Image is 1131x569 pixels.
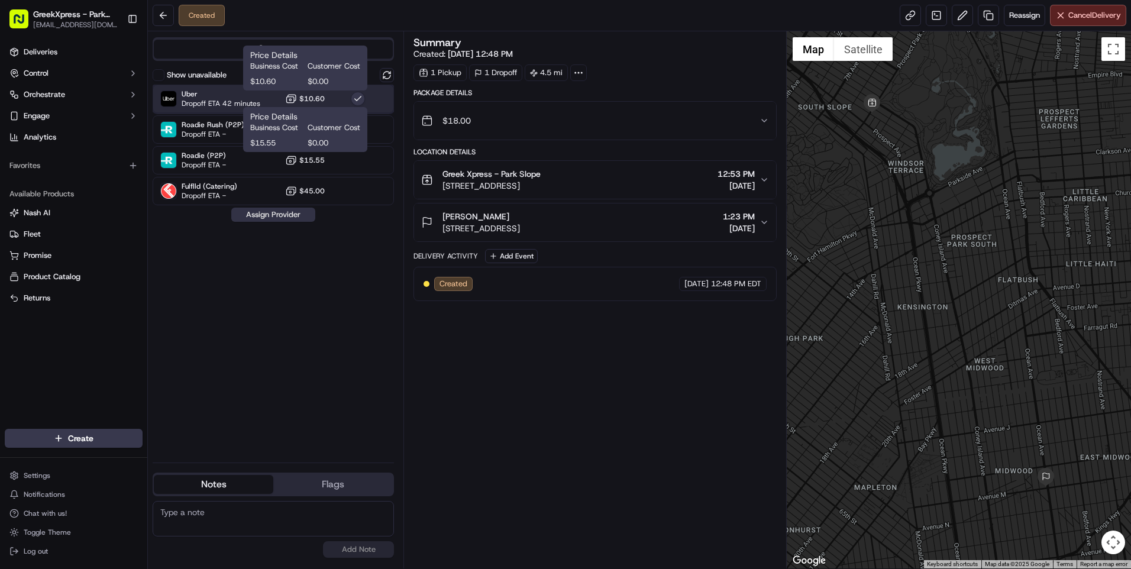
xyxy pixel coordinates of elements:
[299,186,325,196] span: $45.00
[183,151,215,166] button: See all
[413,48,513,60] span: Created:
[5,505,143,522] button: Chat with us!
[12,47,215,66] p: Welcome 👋
[1068,10,1121,21] span: Cancel Delivery
[182,191,237,201] span: Dropoff ETA -
[413,64,467,81] div: 1 Pickup
[9,250,138,261] a: Promise
[250,122,303,133] span: Business Cost
[440,279,467,289] span: Created
[12,154,79,163] div: Past conversations
[37,183,96,193] span: [PERSON_NAME]
[5,225,143,244] button: Fleet
[718,168,755,180] span: 12:53 PM
[5,289,143,308] button: Returns
[24,232,91,244] span: Knowledge Base
[12,234,21,243] div: 📗
[413,251,478,261] div: Delivery Activity
[414,203,776,241] button: [PERSON_NAME][STREET_ADDRESS]1:23 PM[DATE]
[5,5,122,33] button: GreekXpress - Park Slope[EMAIL_ADDRESS][DOMAIN_NAME]
[793,37,834,61] button: Show street map
[9,229,138,240] a: Fleet
[5,203,143,222] button: Nash AI
[161,153,176,168] img: Roadie (P2P)
[24,47,57,57] span: Deliveries
[927,560,978,568] button: Keyboard shortcuts
[24,471,50,480] span: Settings
[9,271,138,282] a: Product Catalog
[98,183,102,193] span: •
[448,49,513,59] span: [DATE] 12:48 PM
[442,222,520,234] span: [STREET_ADDRESS]
[161,183,176,199] img: Fulflld (Catering)
[1101,37,1125,61] button: Toggle fullscreen view
[299,156,325,165] span: $15.55
[5,429,143,448] button: Create
[711,279,761,289] span: 12:48 PM EDT
[1080,561,1127,567] a: Report a map error
[112,232,190,244] span: API Documentation
[7,228,95,249] a: 📗Knowledge Base
[442,180,541,192] span: [STREET_ADDRESS]
[308,122,360,133] span: Customer Cost
[414,102,776,140] button: $18.00
[1056,561,1073,567] a: Terms (opens in new tab)
[308,61,360,72] span: Customer Cost
[718,180,755,192] span: [DATE]
[285,154,325,166] button: $15.55
[5,267,143,286] button: Product Catalog
[12,113,33,134] img: 1736555255976-a54dd68f-1ca7-489b-9aae-adbdc363a1c4
[9,208,138,218] a: Nash AI
[24,547,48,556] span: Log out
[182,151,226,160] span: Roadie (P2P)
[24,490,65,499] span: Notifications
[250,111,360,122] h1: Price Details
[285,93,325,105] button: $10.60
[834,37,893,61] button: Show satellite imagery
[5,524,143,541] button: Toggle Theme
[182,99,260,108] span: Dropoff ETA 42 minutes
[1050,5,1126,26] button: CancelDelivery
[53,125,163,134] div: We're available if you need us!
[5,185,143,203] div: Available Products
[100,234,109,243] div: 💻
[5,543,143,560] button: Log out
[790,553,829,568] img: Google
[33,20,118,30] button: [EMAIL_ADDRESS][DOMAIN_NAME]
[723,211,755,222] span: 1:23 PM
[790,553,829,568] a: Open this area in Google Maps (opens a new window)
[95,228,195,249] a: 💻API Documentation
[154,475,273,494] button: Notes
[161,122,176,137] img: Roadie Rush (P2P)
[469,64,522,81] div: 1 Dropoff
[442,115,471,127] span: $18.00
[308,138,360,148] span: $0.00
[31,76,213,89] input: Got a question? Start typing here...
[5,85,143,104] button: Orchestrate
[182,160,226,170] span: Dropoff ETA -
[161,91,176,106] img: Uber
[684,279,709,289] span: [DATE]
[24,271,80,282] span: Product Catalog
[5,128,143,147] a: Analytics
[413,88,777,98] div: Package Details
[12,172,31,191] img: Brigitte Vinadas
[442,168,541,180] span: Greek Xpress - Park Slope
[723,222,755,234] span: [DATE]
[53,113,194,125] div: Start new chat
[154,40,393,59] button: Quotes
[1101,531,1125,554] button: Map camera controls
[5,486,143,503] button: Notifications
[985,561,1049,567] span: Map data ©2025 Google
[442,211,509,222] span: [PERSON_NAME]
[24,111,50,121] span: Engage
[1009,10,1040,21] span: Reassign
[250,49,360,61] h1: Price Details
[68,432,93,444] span: Create
[33,8,118,20] span: GreekXpress - Park Slope
[25,113,46,134] img: 8016278978528_b943e370aa5ada12b00a_72.png
[182,182,237,191] span: Fulflld (Catering)
[24,528,71,537] span: Toggle Theme
[5,156,143,175] div: Favorites
[24,250,51,261] span: Promise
